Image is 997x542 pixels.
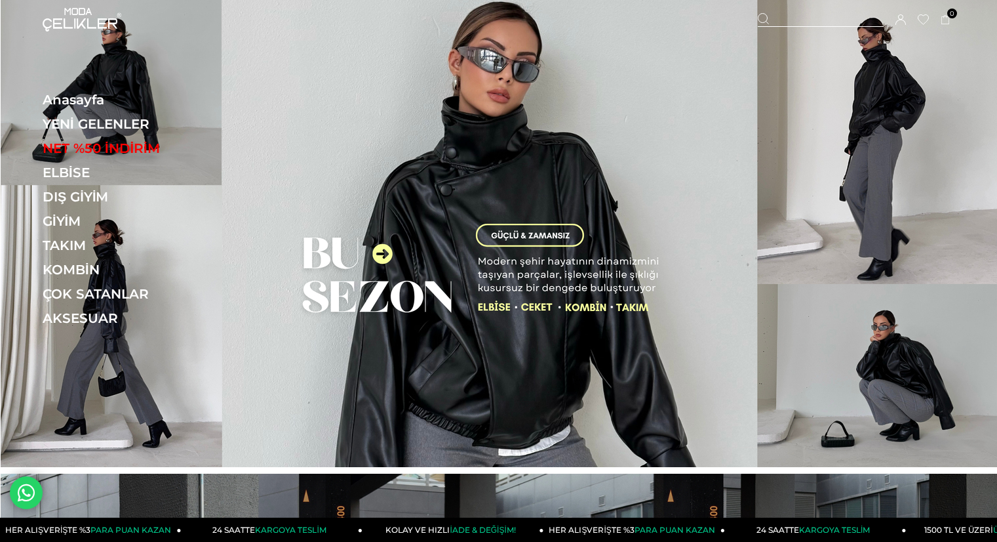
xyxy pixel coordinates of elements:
img: logo [43,8,121,31]
a: Anasayfa [43,92,223,108]
a: AKSESUAR [43,310,223,326]
span: PARA PUAN KAZAN [90,525,171,535]
a: 24 SAATTEKARGOYA TESLİM [182,518,363,542]
a: HER ALIŞVERİŞTE %3PARA PUAN KAZAN [544,518,726,542]
a: YENİ GELENLER [43,116,223,132]
span: 0 [947,9,957,18]
span: KARGOYA TESLİM [255,525,326,535]
a: TAKIM [43,238,223,253]
a: DIŞ GİYİM [43,189,223,205]
span: KARGOYA TESLİM [799,525,870,535]
span: PARA PUAN KAZAN [635,525,715,535]
span: İADE & DEĞİŞİM! [450,525,515,535]
a: ÇOK SATANLAR [43,286,223,302]
a: GİYİM [43,213,223,229]
a: KOMBİN [43,262,223,278]
a: ELBİSE [43,165,223,180]
a: NET %50 İNDİRİM [43,140,223,156]
a: KOLAY VE HIZLIİADE & DEĞİŞİM! [362,518,544,542]
a: 0 [941,15,950,25]
a: 24 SAATTEKARGOYA TESLİM [725,518,907,542]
